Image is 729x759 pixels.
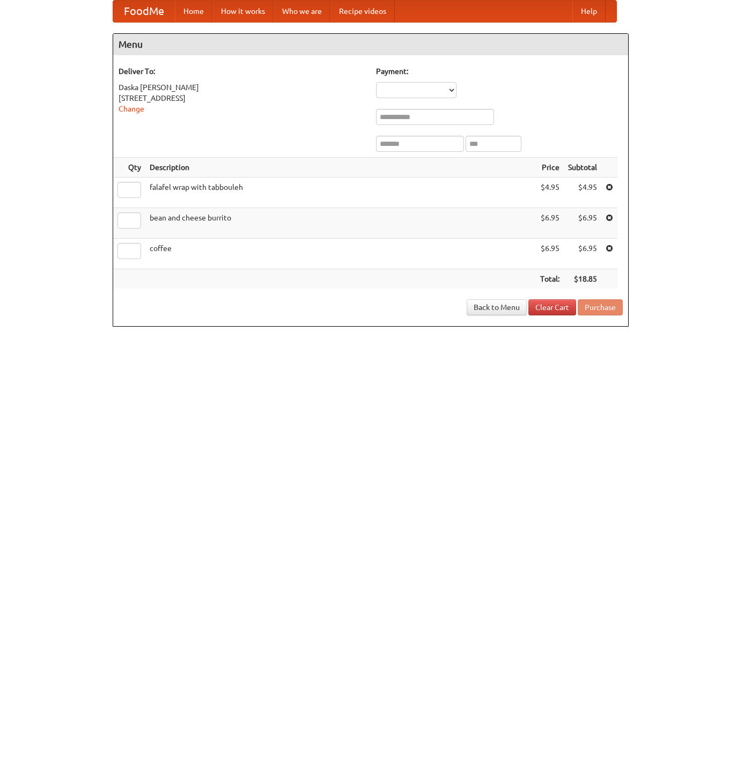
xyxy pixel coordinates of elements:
[564,208,601,239] td: $6.95
[113,1,175,22] a: FoodMe
[536,178,564,208] td: $4.95
[572,1,606,22] a: Help
[145,208,536,239] td: bean and cheese burrito
[528,299,576,315] a: Clear Cart
[145,158,536,178] th: Description
[578,299,623,315] button: Purchase
[536,158,564,178] th: Price
[376,66,623,77] h5: Payment:
[564,158,601,178] th: Subtotal
[113,158,145,178] th: Qty
[113,34,628,55] h4: Menu
[119,66,365,77] h5: Deliver To:
[175,1,212,22] a: Home
[119,93,365,104] div: [STREET_ADDRESS]
[212,1,274,22] a: How it works
[274,1,330,22] a: Who we are
[119,82,365,93] div: Daska [PERSON_NAME]
[145,239,536,269] td: coffee
[536,239,564,269] td: $6.95
[536,208,564,239] td: $6.95
[536,269,564,289] th: Total:
[330,1,395,22] a: Recipe videos
[564,178,601,208] td: $4.95
[145,178,536,208] td: falafel wrap with tabbouleh
[564,239,601,269] td: $6.95
[467,299,527,315] a: Back to Menu
[564,269,601,289] th: $18.85
[119,105,144,113] a: Change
